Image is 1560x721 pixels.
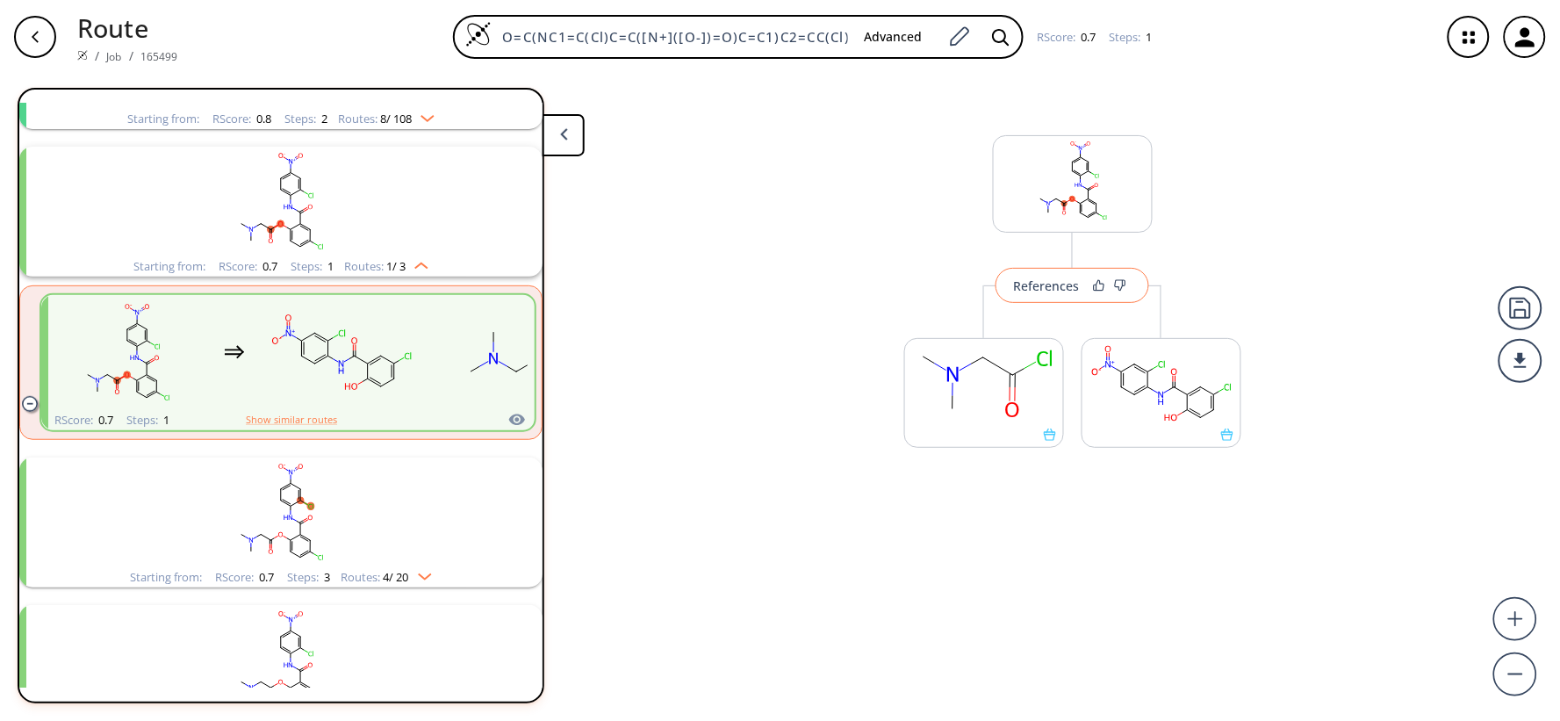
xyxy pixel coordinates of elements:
div: Starting from: [133,261,205,272]
svg: CN(C)CC(=O)Oc1ccc(Cl)cc1C(=O)Nc1ccc([N+](=O)[O-])cc1Cl [48,298,206,407]
span: 4 / 20 [384,572,409,583]
span: 0.7 [257,569,275,585]
li: / [95,47,99,65]
img: Logo Spaya [465,21,492,47]
div: Routes: [341,572,432,583]
div: RScore : [54,415,113,426]
span: 0.7 [1078,29,1096,45]
span: 1 [325,258,334,274]
div: RScore : [1037,32,1096,43]
div: Steps : [291,261,334,272]
span: 0.8 [254,111,271,126]
div: Routes: [338,113,435,125]
svg: O=C(Nc1ccc([N+](=O)[O-])cc1Cl)c1cc(Cl)ccc1O [1082,339,1240,429]
img: Up [406,256,428,270]
img: Spaya logo [77,50,88,61]
svg: CN(C)CC(=O)Cl [438,298,596,407]
a: 165499 [140,49,178,64]
img: Down [409,566,432,580]
button: Show similar routes [246,412,337,428]
div: Steps : [1109,32,1152,43]
div: Steps : [126,415,169,426]
svg: CN(C)CC(=O)Oc1ccc(Cl)cc1C(=O)Nc1ccc([N+](=O)[O-])cc1Cl [53,458,509,567]
span: 1 / 3 [386,261,406,272]
span: 8 / 108 [380,113,412,125]
button: Advanced [850,21,936,54]
a: Job [106,49,121,64]
svg: CN(C)CC(=O)Oc1ccc(Cl)cc1C(=O)Nc1ccc([N+](=O)[O-])cc1Cl [53,605,509,715]
div: RScore : [212,113,271,125]
div: Starting from: [131,572,203,583]
p: Route [77,9,178,47]
div: RScore : [219,261,277,272]
div: Routes: [344,261,428,272]
span: 0.7 [260,258,277,274]
span: 1 [161,412,169,428]
span: 0.7 [96,412,113,428]
span: 3 [322,569,331,585]
svg: CN(C)CC(=O)Cl [905,339,1063,429]
input: Enter SMILES [492,28,850,46]
div: Starting from: [127,113,199,125]
button: References [996,268,1149,303]
svg: O=C(Nc1ccc([N+](=O)[O-])cc1Cl)c1cc(Cl)ccc1O [262,298,421,407]
div: Steps : [284,113,327,125]
svg: CN(C)CC(=O)Oc1ccc(Cl)cc1C(=O)Nc1ccc([N+](=O)[O-])cc1Cl [53,147,509,256]
div: References [1014,280,1080,292]
span: 2 [319,111,327,126]
img: Down [412,108,435,122]
svg: CN(C)CC(=O)Oc1ccc(Cl)cc1C(=O)Nc1ccc([N+](=O)[O-])cc1Cl [994,136,1152,226]
div: RScore : [216,572,275,583]
li: / [129,47,133,65]
div: Steps : [288,572,331,583]
span: 1 [1143,29,1152,45]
